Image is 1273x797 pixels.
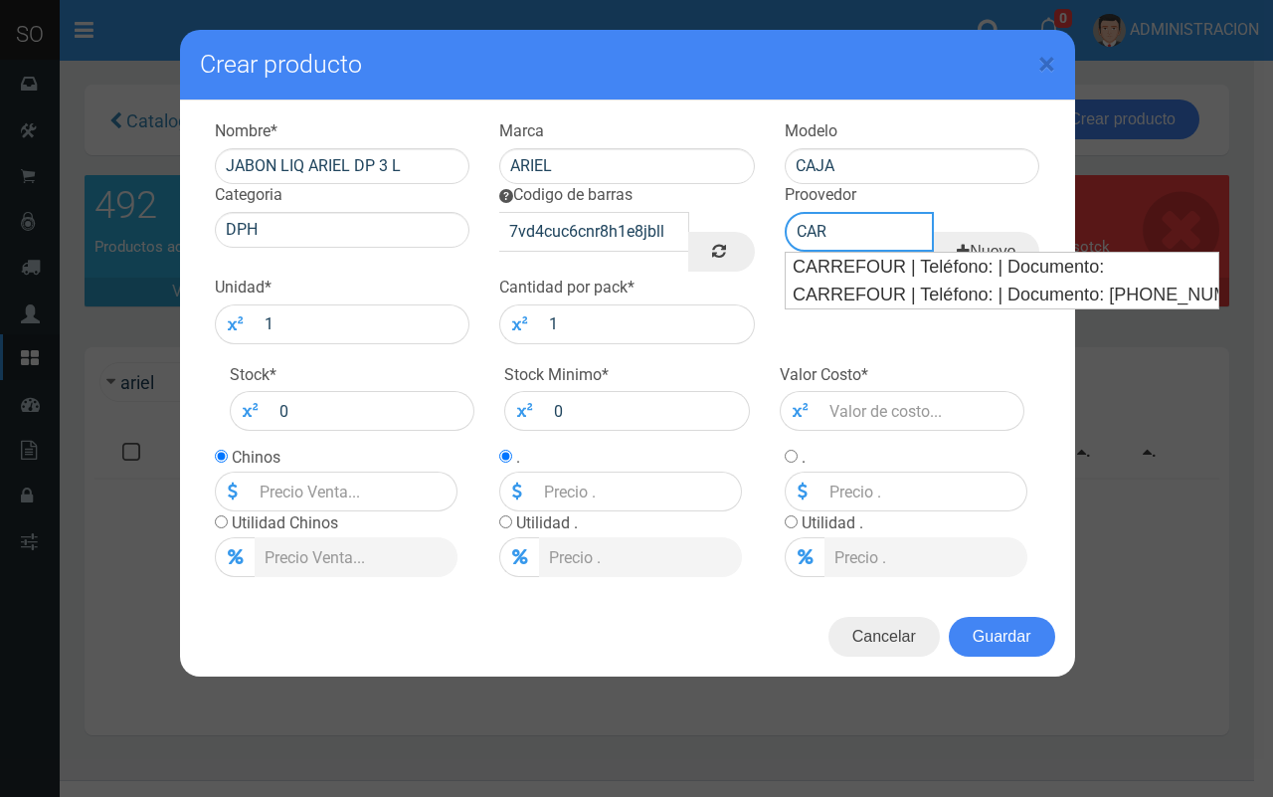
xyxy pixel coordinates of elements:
label: Chinos [232,448,280,467]
label: Utilidad . [802,513,863,532]
label: Valor Costo [780,364,868,387]
label: Cantidad por pack [499,277,635,299]
input: 1 [539,304,755,344]
input: Precio . [819,472,1027,511]
div: CARREFOUR | Teléfono: | Documento: [PHONE_NUMBER] [786,281,1218,308]
label: . [802,448,806,467]
input: Precio . [534,472,742,511]
span: × [1038,45,1055,83]
input: La Categoria... [215,212,470,248]
label: Modelo [785,120,837,143]
a: Nuevo [933,232,1039,272]
label: Unidad [215,277,272,299]
label: . [516,448,520,467]
input: Precio Venta... [250,472,457,511]
div: CARREFOUR | Teléfono: | Documento: [786,253,1218,281]
label: Stock [230,364,276,387]
label: Utilidad Chinos [232,513,338,532]
button: Guardar [949,617,1055,657]
label: Utilidad . [516,513,578,532]
h4: Crear producto [200,50,1055,80]
input: La marca... [499,148,755,184]
label: Nombre [215,120,277,143]
input: Stock minimo... [544,391,750,431]
input: 1 [255,304,470,344]
label: Proovedor [785,184,856,207]
label: Marca [499,120,544,143]
label: Stock Minimo [504,364,609,387]
button: Cancelar [828,617,940,657]
input: Precio . [824,537,1027,577]
input: Valor de costo... [819,391,1025,431]
input: Stock [270,391,475,431]
input: Precio Venta... [255,537,457,577]
input: Escribe el nombre del producto... [215,148,470,184]
input: El modelo... [785,148,1040,184]
button: Close [1038,48,1055,80]
input: Precio . [539,537,742,577]
label: Categoria [215,184,282,207]
label: Codigo de barras [499,184,633,207]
